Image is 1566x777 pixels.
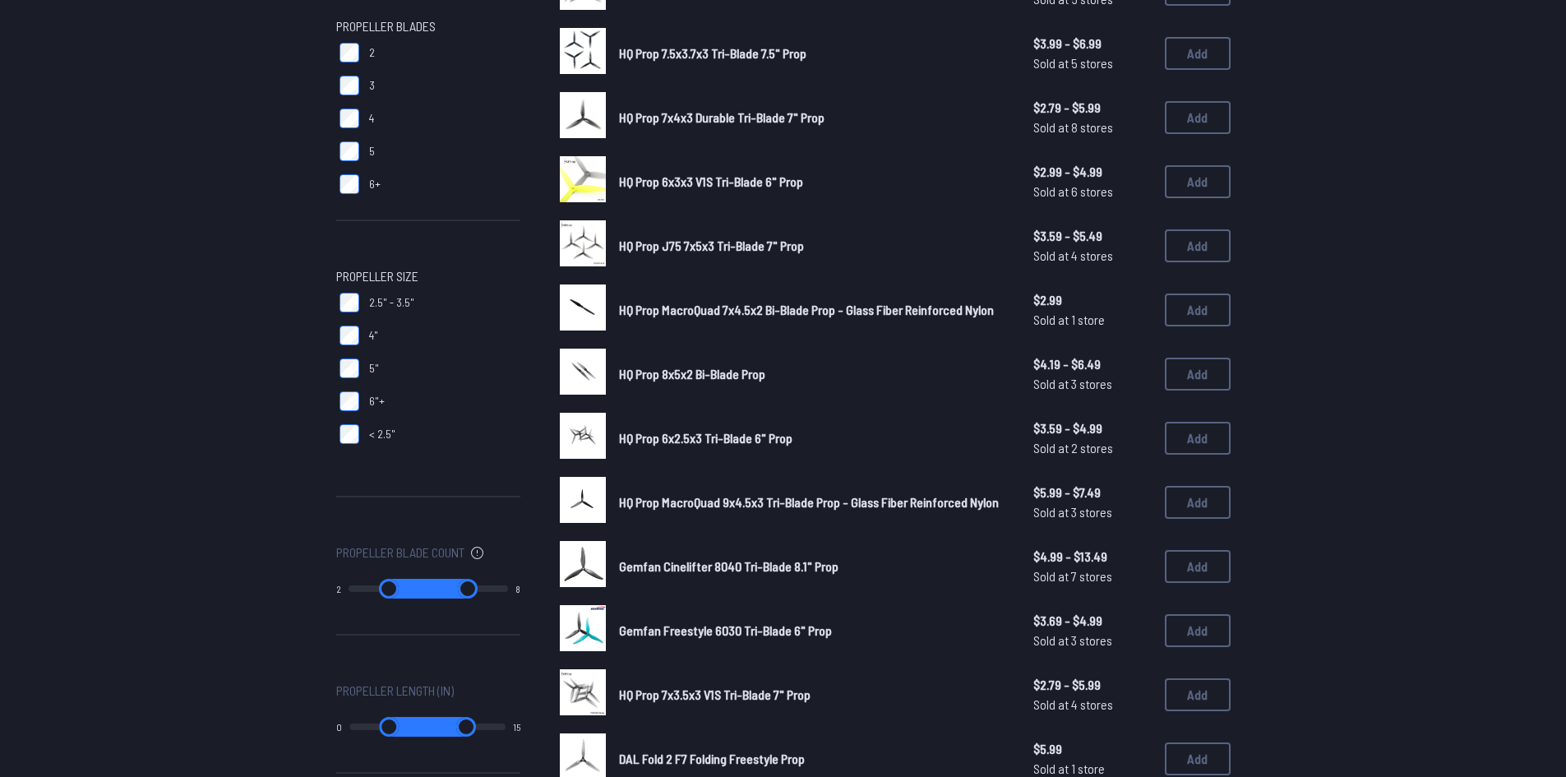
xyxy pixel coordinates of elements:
[560,541,606,592] a: image
[1033,611,1152,631] span: $3.69 - $4.99
[619,238,804,253] span: HQ Prop J75 7x5x3 Tri-Blade 7" Prop
[619,300,1007,320] a: HQ Prop MacroQuad 7x4.5x2 Bi-Blade Prop - Glass Fiber Reinforced Nylon
[1033,739,1152,759] span: $5.99
[619,364,1007,384] a: HQ Prop 8x5x2 Bi-Blade Prop
[1033,162,1152,182] span: $2.99 - $4.99
[1033,374,1152,394] span: Sold at 3 stores
[515,582,520,595] output: 8
[619,172,1007,192] a: HQ Prop 6x3x3 V1S Tri-Blade 6" Prop
[619,749,1007,769] a: DAL Fold 2 F7 Folding Freestyle Prop
[560,669,606,715] img: image
[336,266,418,286] span: Propeller Size
[1033,419,1152,438] span: $3.59 - $4.99
[1165,550,1231,583] button: Add
[619,44,1007,63] a: HQ Prop 7.5x3.7x3 Tri-Blade 7.5" Prop
[560,349,606,395] img: image
[369,327,378,344] span: 4"
[336,16,436,36] span: Propeller Blades
[340,141,359,161] input: 5
[336,582,341,595] output: 2
[560,92,606,143] a: image
[369,294,414,311] span: 2.5" - 3.5"
[619,558,838,574] span: Gemfan Cinelifter 8040 Tri-Blade 8.1" Prop
[619,685,1007,705] a: HQ Prop 7x3.5x3 V1S Tri-Blade 7" Prop
[1165,486,1231,519] button: Add
[619,494,999,510] span: HQ Prop MacroQuad 9x4.5x3 Tri-Blade Prop - Glass Fiber Reinforced Nylon
[619,622,832,638] span: Gemfan Freestyle 6030 Tri-Blade 6" Prop
[340,109,359,128] input: 4
[340,391,359,411] input: 6"+
[1033,547,1152,567] span: $4.99 - $13.49
[560,669,606,720] a: image
[560,413,606,464] a: image
[1033,226,1152,246] span: $3.59 - $5.49
[1165,101,1231,134] button: Add
[369,176,381,192] span: 6+
[369,426,395,442] span: < 2.5"
[560,220,606,266] img: image
[619,236,1007,256] a: HQ Prop J75 7x5x3 Tri-Blade 7" Prop
[1165,37,1231,70] button: Add
[560,349,606,400] a: image
[340,76,359,95] input: 3
[1033,567,1152,586] span: Sold at 7 stores
[1165,165,1231,198] button: Add
[619,45,806,61] span: HQ Prop 7.5x3.7x3 Tri-Blade 7.5" Prop
[336,681,454,701] span: Propeller Length (in)
[369,360,379,377] span: 5"
[1165,358,1231,391] button: Add
[369,44,375,61] span: 2
[340,293,359,312] input: 2.5" - 3.5"
[369,77,375,94] span: 3
[560,156,606,202] img: image
[619,108,1007,127] a: HQ Prop 7x4x3 Durable Tri-Blade 7" Prop
[340,174,359,194] input: 6+
[560,28,606,74] img: image
[560,28,606,79] a: image
[1033,290,1152,310] span: $2.99
[619,493,1007,512] a: HQ Prop MacroQuad 9x4.5x3 Tri-Blade Prop - Glass Fiber Reinforced Nylon
[1033,438,1152,458] span: Sold at 2 stores
[369,393,385,409] span: 6"+
[340,358,359,378] input: 5"
[619,302,994,317] span: HQ Prop MacroQuad 7x4.5x2 Bi-Blade Prop - Glass Fiber Reinforced Nylon
[513,720,520,733] output: 15
[1033,675,1152,695] span: $2.79 - $5.99
[1165,229,1231,262] button: Add
[340,424,359,444] input: < 2.5"
[560,156,606,207] a: image
[619,687,811,702] span: HQ Prop 7x3.5x3 V1S Tri-Blade 7" Prop
[619,109,825,125] span: HQ Prop 7x4x3 Durable Tri-Blade 7" Prop
[1033,118,1152,137] span: Sold at 8 stores
[619,366,765,382] span: HQ Prop 8x5x2 Bi-Blade Prop
[560,605,606,656] a: image
[1033,98,1152,118] span: $2.79 - $5.99
[1165,614,1231,647] button: Add
[1165,742,1231,775] button: Add
[1033,502,1152,522] span: Sold at 3 stores
[369,143,375,160] span: 5
[619,430,792,446] span: HQ Prop 6x2.5x3 Tri-Blade 6" Prop
[619,751,805,766] span: DAL Fold 2 F7 Folding Freestyle Prop
[1033,354,1152,374] span: $4.19 - $6.49
[1165,678,1231,711] button: Add
[1033,34,1152,53] span: $3.99 - $6.99
[1033,483,1152,502] span: $5.99 - $7.49
[560,541,606,587] img: image
[560,220,606,271] a: image
[336,543,464,562] span: Propeller Blade Count
[560,477,606,528] a: image
[340,326,359,345] input: 4"
[1033,695,1152,715] span: Sold at 4 stores
[560,284,606,335] a: image
[1165,294,1231,326] button: Add
[560,413,606,459] img: image
[340,43,359,62] input: 2
[336,720,342,733] output: 0
[619,557,1007,576] a: Gemfan Cinelifter 8040 Tri-Blade 8.1" Prop
[560,605,606,651] img: image
[560,284,606,331] img: image
[1033,631,1152,650] span: Sold at 3 stores
[1033,182,1152,201] span: Sold at 6 stores
[560,477,606,523] img: image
